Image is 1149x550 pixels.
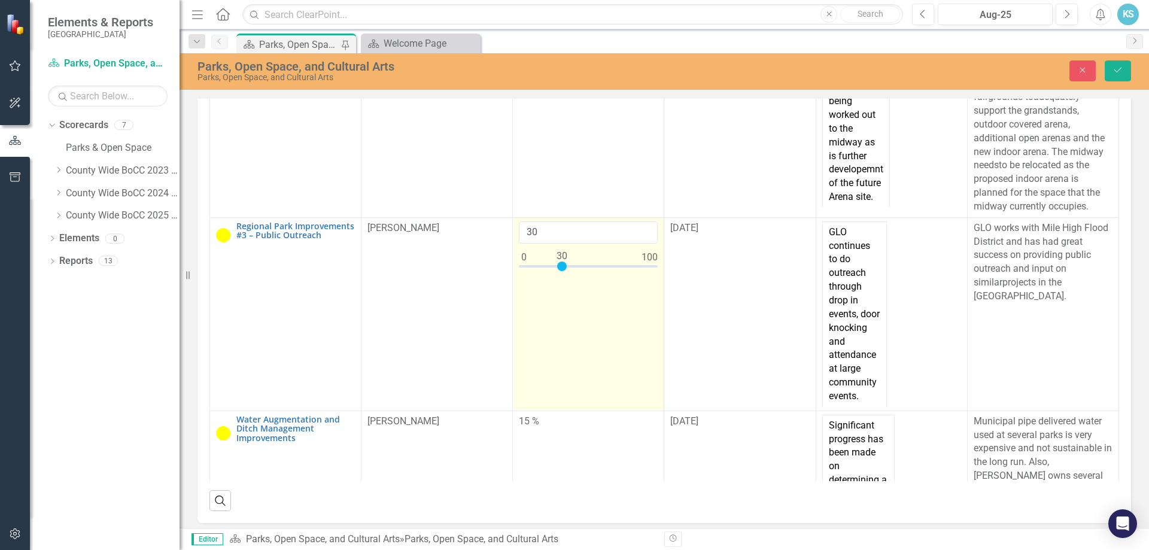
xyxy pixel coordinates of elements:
[216,228,230,242] img: 10% to 50%
[99,256,118,266] div: 13
[236,415,355,442] a: Water Augmentation and Ditch Management Improvements
[405,533,558,545] div: Parks, Open Space, and Cultural Arts
[858,9,883,19] span: Search
[216,426,230,440] img: 10% to 50%
[367,415,506,429] p: [PERSON_NAME]
[974,222,1108,288] span: GLO works with Mile High Flood District and has had great success on providing public outreach an...
[48,86,168,107] input: Search Below...
[974,159,1100,212] span: to be relocated as the proposed indoor arena is planned for the space that the midway currently o...
[48,15,153,29] span: Elements & Reports
[938,4,1053,25] button: Aug-25
[384,36,478,51] div: Welcome Page
[48,57,168,71] a: Parks, Open Space, and Cultural Arts
[236,240,336,250] span: County Wide BoCC 2025 Goals
[197,73,721,82] div: Parks, Open Space, and Cultural Arts
[48,29,153,39] small: [GEOGRAPHIC_DATA]
[59,232,99,245] a: Elements
[66,164,180,178] a: County Wide BoCC 2023 Goals
[822,221,886,406] td: GLO continues to do outreach through drop in events, door knocking and attendance at large commun...
[840,6,900,23] button: Search
[197,60,721,73] div: Parks, Open Space, and Cultural Arts
[670,222,698,233] span: [DATE]
[66,187,180,200] a: County Wide BoCC 2024 Goals
[191,533,223,545] span: Editor
[229,533,655,546] div: »
[242,4,903,25] input: Search ClearPoint...
[246,533,400,545] a: Parks, Open Space, and Cultural Arts
[974,276,1066,302] span: projects in the [GEOGRAPHIC_DATA].
[59,118,108,132] a: Scorecards
[367,221,506,235] p: [PERSON_NAME]
[236,442,336,452] span: County Wide BoCC 2025 Goals
[974,415,1112,538] p: Municipal pipe delivered water used at several parks is very expensive and not sustainable in the...
[1108,509,1137,538] div: Open Intercom Messenger
[6,14,27,35] img: ClearPoint Strategy
[66,141,180,155] a: Parks & Open Space
[259,37,338,52] div: Parks, Open Space, and Cultural Arts
[942,8,1048,22] div: Aug-25
[364,36,478,51] a: Welcome Page
[1117,4,1139,25] button: KS
[66,209,180,223] a: County Wide BoCC 2025 Goals
[105,233,124,244] div: 0
[670,415,698,427] span: [DATE]
[59,254,93,268] a: Reports
[236,221,355,240] a: Regional Park Improvements #3 – Public Outreach
[519,415,658,429] div: 15 %
[114,120,133,130] div: 7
